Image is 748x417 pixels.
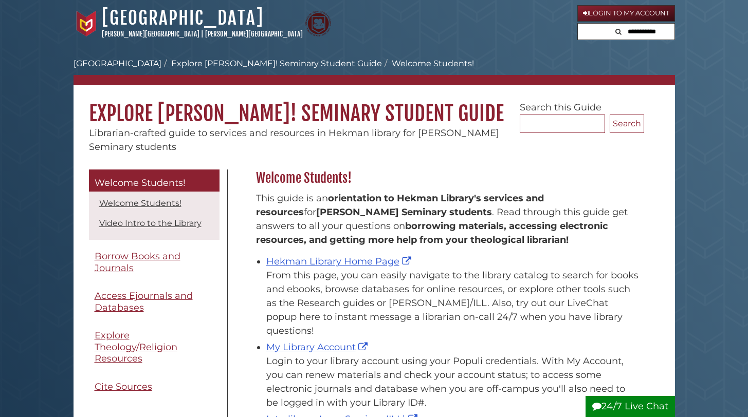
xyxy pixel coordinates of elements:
[89,127,499,153] span: Librarian-crafted guide to services and resources in Hekman library for [PERSON_NAME] Seminary st...
[266,269,639,338] div: From this page, you can easily navigate to the library catalog to search for books and ebooks, br...
[74,85,675,126] h1: Explore [PERSON_NAME]! Seminary Student Guide
[99,198,181,208] a: Welcome Students!
[256,193,544,218] strong: orientation to Hekman Library's services and resources
[610,115,644,133] button: Search
[89,245,220,279] a: Borrow Books and Journals
[102,7,264,29] a: [GEOGRAPHIC_DATA]
[95,290,193,313] span: Access Ejournals and Databases
[171,59,382,68] a: Explore [PERSON_NAME]! Seminary Student Guide
[102,30,199,38] a: [PERSON_NAME][GEOGRAPHIC_DATA]
[201,30,204,38] span: |
[612,24,625,37] button: Search
[74,11,99,36] img: Calvin University
[99,218,202,228] a: Video Intro to the Library
[256,220,608,245] b: borrowing materials, accessing electronic resources, and getting more help from your theological ...
[615,28,622,35] i: Search
[382,58,474,70] li: Welcome Students!
[74,58,675,85] nav: breadcrumb
[305,11,331,36] img: Calvin Theological Seminary
[266,354,639,410] div: Login to your library account using your Populi credentials. With My Account, you can renew mater...
[316,206,492,218] strong: [PERSON_NAME] Seminary students
[89,375,220,399] a: Cite Sources
[74,59,161,68] a: [GEOGRAPHIC_DATA]
[95,330,177,364] span: Explore Theology/Religion Resources
[89,324,220,370] a: Explore Theology/Religion Resources
[95,251,180,274] span: Borrow Books and Journals
[251,170,644,186] h2: Welcome Students!
[266,256,414,267] a: Hekman Library Home Page
[95,381,152,392] span: Cite Sources
[577,5,675,22] a: Login to My Account
[205,30,303,38] a: [PERSON_NAME][GEOGRAPHIC_DATA]
[95,177,186,188] span: Welcome Students!
[256,193,628,245] span: This guide is an for . Read through this guide get answers to all your questions on
[89,285,220,319] a: Access Ejournals and Databases
[89,169,220,192] a: Welcome Students!
[586,396,675,417] button: 24/7 Live Chat
[266,342,370,353] a: My Library Account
